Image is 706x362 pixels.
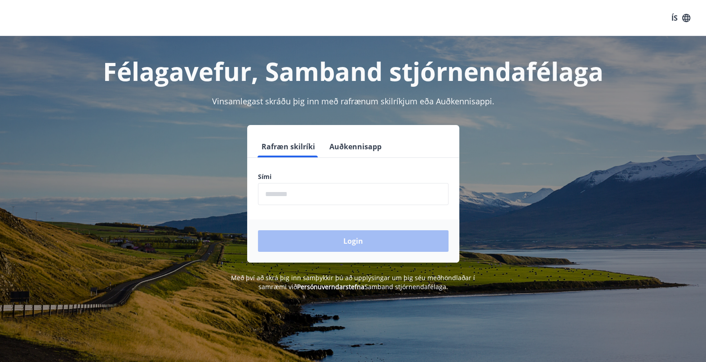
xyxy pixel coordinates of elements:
label: Sími [258,172,448,181]
span: Vinsamlegast skráðu þig inn með rafrænum skilríkjum eða Auðkennisappi. [212,96,494,107]
span: Með því að skrá þig inn samþykkir þú að upplýsingar um þig séu meðhöndlaðar í samræmi við Samband... [231,273,475,291]
button: ÍS [666,10,695,26]
button: Rafræn skilríki [258,136,319,157]
a: Persónuverndarstefna [297,282,364,291]
h1: Félagavefur, Samband stjórnendafélaga [40,54,666,88]
button: Auðkennisapp [326,136,385,157]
